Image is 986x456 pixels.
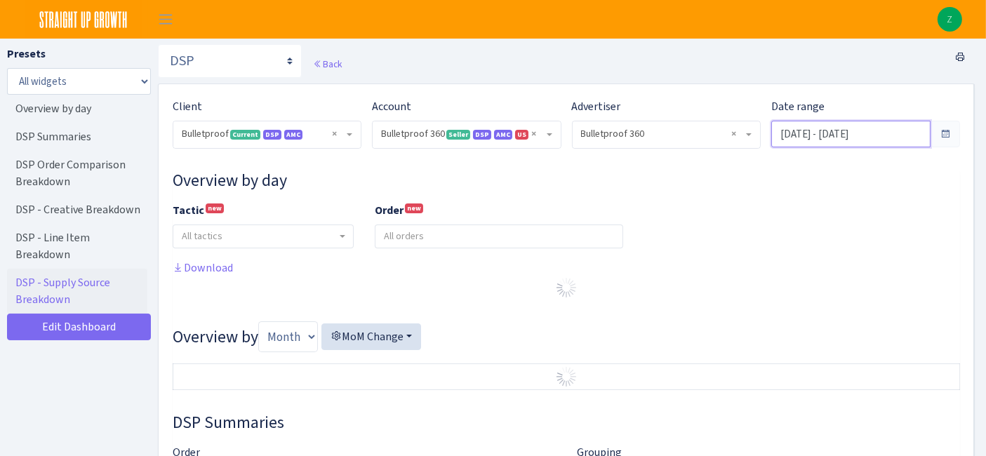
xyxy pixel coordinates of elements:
[473,130,491,140] span: DSP
[173,413,960,433] h3: Widget #37
[332,127,337,141] span: Remove all items
[182,127,344,141] span: Bulletproof <span class="badge badge-success">Current</span><span class="badge badge-primary">DSP...
[573,121,760,148] span: Bulletproof 360
[182,229,222,243] span: All tactics
[7,151,147,196] a: DSP Order Comparison Breakdown
[375,225,623,248] input: All orders
[284,130,302,140] span: AMC
[173,321,960,352] h3: Overview by
[7,224,147,269] a: DSP - Line Item Breakdown
[446,130,470,140] span: Seller
[405,203,423,213] sup: new
[230,130,260,140] span: Current
[173,260,233,275] a: Download
[263,130,281,140] span: DSP
[381,127,543,141] span: Bulletproof 360 <span class="badge badge-success">Seller</span><span class="badge badge-primary">...
[372,98,411,115] label: Account
[206,203,224,213] sup: new
[555,276,578,299] img: Preloader
[731,127,736,141] span: Remove all items
[7,314,151,340] a: Edit Dashboard
[7,269,147,314] a: DSP - Supply Source Breakdown
[938,7,962,32] img: Zach Belous
[173,203,204,217] b: Tactic
[321,323,421,350] button: MoM Change
[173,121,361,148] span: Bulletproof <span class="badge badge-success">Current</span><span class="badge badge-primary">DSP...
[515,130,528,140] span: US
[555,366,578,388] img: Preloader
[173,170,960,191] h3: Widget #10
[771,98,825,115] label: Date range
[494,130,512,140] span: Amazon Marketing Cloud
[313,58,342,70] a: Back
[938,7,962,32] a: Z
[7,196,147,224] a: DSP - Creative Breakdown
[173,98,202,115] label: Client
[532,127,537,141] span: Remove all items
[572,98,621,115] label: Advertiser
[581,127,743,141] span: Bulletproof 360
[375,203,404,217] b: Order
[373,121,560,148] span: Bulletproof 360 <span class="badge badge-success">Seller</span><span class="badge badge-primary">...
[7,123,147,151] a: DSP Summaries
[7,95,147,123] a: Overview by day
[7,46,46,62] label: Presets
[148,8,183,31] button: Toggle navigation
